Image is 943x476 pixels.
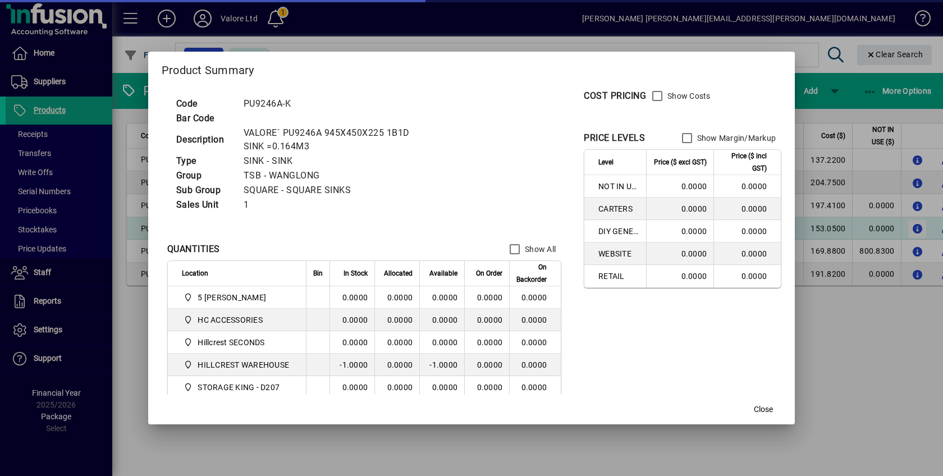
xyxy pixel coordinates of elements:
[713,220,781,242] td: 0.0000
[523,244,556,255] label: Show All
[476,267,502,280] span: On Order
[182,313,294,327] span: HC ACCESSORIES
[509,331,561,354] td: 0.0000
[419,309,464,331] td: 0.0000
[584,89,646,103] div: COST PRICING
[477,383,503,392] span: 0.0000
[713,242,781,265] td: 0.0000
[374,376,419,399] td: 0.0000
[419,286,464,309] td: 0.0000
[695,132,776,144] label: Show Margin/Markup
[754,404,773,415] span: Close
[329,354,374,376] td: -1.0000
[238,97,442,111] td: PU9246A-K
[598,226,639,237] span: DIY GENERAL
[646,265,713,287] td: 0.0000
[598,248,639,259] span: WEBSITE
[509,376,561,399] td: 0.0000
[182,291,294,304] span: 5 Colombo Hamilton
[419,354,464,376] td: -1.0000
[374,286,419,309] td: 0.0000
[721,150,767,175] span: Price ($ incl GST)
[654,156,707,168] span: Price ($ excl GST)
[344,267,368,280] span: In Stock
[384,267,413,280] span: Allocated
[374,309,419,331] td: 0.0000
[598,203,639,214] span: CARTERS
[646,175,713,198] td: 0.0000
[509,286,561,309] td: 0.0000
[171,168,238,183] td: Group
[329,331,374,354] td: 0.0000
[167,242,220,256] div: QUANTITIES
[516,261,547,286] span: On Backorder
[745,400,781,420] button: Close
[584,131,645,145] div: PRICE LEVELS
[646,242,713,265] td: 0.0000
[313,267,323,280] span: Bin
[646,198,713,220] td: 0.0000
[329,309,374,331] td: 0.0000
[713,198,781,220] td: 0.0000
[198,292,266,303] span: 5 [PERSON_NAME]
[477,360,503,369] span: 0.0000
[238,154,442,168] td: SINK - SINK
[182,358,294,372] span: HILLCREST WAREHOUSE
[419,331,464,354] td: 0.0000
[238,168,442,183] td: TSB - WANGLONG
[171,183,238,198] td: Sub Group
[713,175,781,198] td: 0.0000
[171,97,238,111] td: Code
[198,382,280,393] span: STORAGE KING - D207
[182,267,208,280] span: Location
[171,126,238,154] td: Description
[374,354,419,376] td: 0.0000
[665,90,711,102] label: Show Costs
[238,198,442,212] td: 1
[598,181,639,192] span: NOT IN USE
[198,337,264,348] span: Hillcrest SECONDS
[238,183,442,198] td: SQUARE - SQUARE SINKS
[182,336,294,349] span: Hillcrest SECONDS
[171,198,238,212] td: Sales Unit
[148,52,795,84] h2: Product Summary
[598,156,614,168] span: Level
[329,286,374,309] td: 0.0000
[598,271,639,282] span: RETAIL
[171,111,238,126] td: Bar Code
[477,315,503,324] span: 0.0000
[509,354,561,376] td: 0.0000
[198,314,263,326] span: HC ACCESSORIES
[182,381,294,394] span: STORAGE KING - D207
[198,359,289,370] span: HILLCREST WAREHOUSE
[646,220,713,242] td: 0.0000
[419,376,464,399] td: 0.0000
[477,338,503,347] span: 0.0000
[477,293,503,302] span: 0.0000
[374,331,419,354] td: 0.0000
[238,126,442,154] td: VALORE` PU9246A 945X450X225 1B1D SINK =0.164M3
[509,309,561,331] td: 0.0000
[329,376,374,399] td: 0.0000
[713,265,781,287] td: 0.0000
[429,267,457,280] span: Available
[171,154,238,168] td: Type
